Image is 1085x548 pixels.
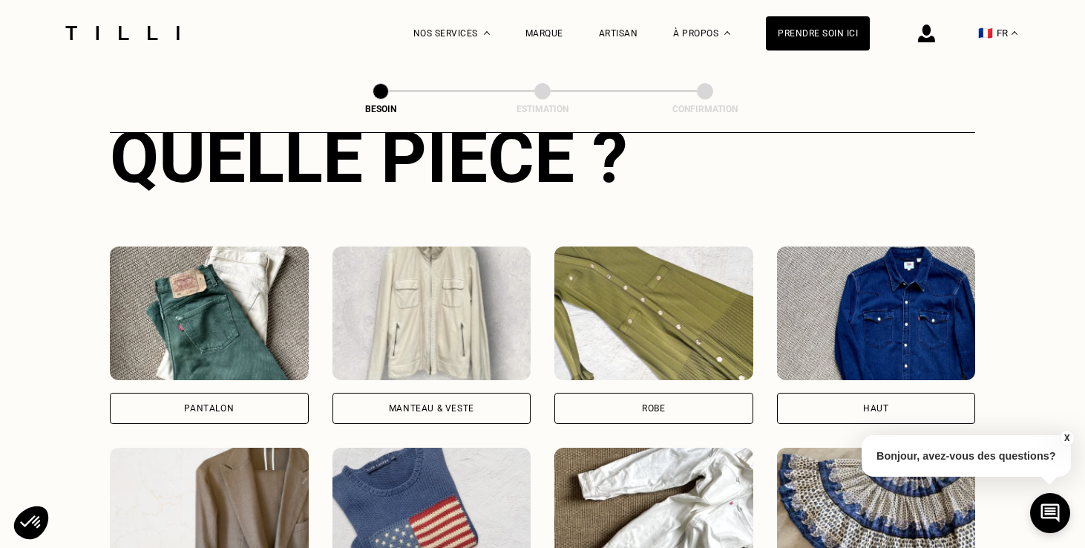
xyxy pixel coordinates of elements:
[184,404,234,413] div: Pantalon
[307,104,455,114] div: Besoin
[599,28,638,39] a: Artisan
[978,26,993,40] span: 🇫🇷
[525,28,563,39] a: Marque
[642,404,665,413] div: Robe
[554,247,753,380] img: Tilli retouche votre Robe
[863,404,888,413] div: Haut
[484,31,490,35] img: Menu déroulant
[60,26,185,40] img: Logo du service de couturière Tilli
[777,247,976,380] img: Tilli retouche votre Haut
[724,31,730,35] img: Menu déroulant à propos
[862,435,1071,477] p: Bonjour, avez-vous des questions?
[389,404,474,413] div: Manteau & Veste
[468,104,617,114] div: Estimation
[1059,430,1074,446] button: X
[110,116,975,199] div: Quelle pièce ?
[766,16,870,50] a: Prendre soin ici
[1012,31,1017,35] img: menu déroulant
[110,247,309,380] img: Tilli retouche votre Pantalon
[332,247,531,380] img: Tilli retouche votre Manteau & Veste
[631,104,779,114] div: Confirmation
[918,25,935,42] img: icône connexion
